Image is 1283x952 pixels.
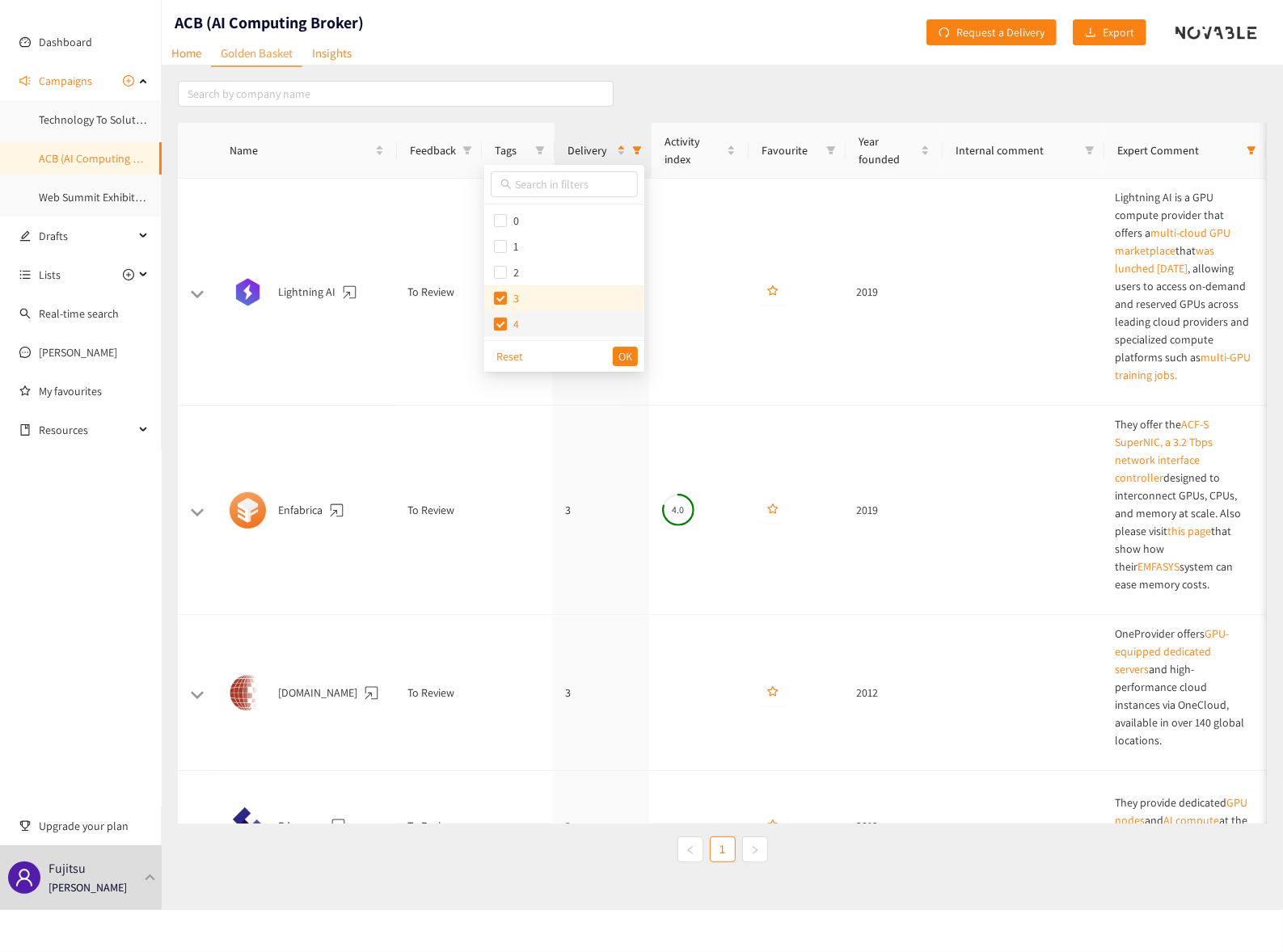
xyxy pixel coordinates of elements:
span: OK [618,348,632,365]
div: [DOMAIN_NAME] [230,675,382,711]
span: filter [632,145,642,155]
a: EMFASYS [1137,559,1180,574]
p: OneProvider offers and high-performance cloud instances via OneCloud, available in over 140 globa... [1115,625,1251,749]
td: 3 [552,615,649,771]
button: star [759,813,787,839]
span: 4 [507,317,519,331]
span: Upgrade your plan [39,810,149,842]
a: AI compute [1163,813,1219,828]
img: Snapshot of the Company's website [230,807,266,844]
span: Resources [39,414,134,446]
span: search [500,179,512,190]
span: Expert Comment [1117,141,1240,159]
span: redo [939,27,950,40]
span: Feedback [410,141,456,159]
span: Request a Delivery [956,23,1045,41]
li: Previous Page [677,836,703,862]
span: 2 [507,265,519,280]
div: Lightning AI [230,274,382,310]
span: filter [1243,138,1260,162]
span: filter [826,145,836,155]
td: 2012 [843,615,940,771]
button: star [759,680,787,706]
h1: ACB (AI Computing Broker) [175,11,364,34]
button: OK [613,347,638,366]
a: Golden Basket [211,40,302,67]
a: this page [1167,524,1211,538]
span: star [767,285,779,298]
span: Reset [496,348,523,365]
a: Home [162,40,211,65]
span: 3 [507,291,519,305]
span: Activity index [665,133,724,168]
span: 4.0 [662,505,694,515]
span: right [750,845,760,855]
button: star [759,279,787,305]
div: Enfabrica [230,492,382,529]
span: user [15,868,34,887]
button: left [677,836,703,862]
input: Search by company name [178,81,614,107]
button: redoRequest a Delivery [926,19,1057,45]
span: star [767,686,779,699]
span: filter [1247,145,1256,155]
th: Activity index [652,123,749,179]
span: star [767,819,779,832]
iframe: Chat Widget [1202,874,1283,952]
span: Campaigns [39,65,92,97]
th: Year founded [846,123,943,179]
span: Tags [495,141,529,159]
span: Internal comment [956,141,1078,159]
td: 3 [552,406,649,615]
li: 1 [710,836,736,862]
span: unordered-list [19,269,31,280]
span: Year founded [859,133,918,168]
td: To Review [395,406,479,615]
a: website [328,815,348,836]
td: To Review [395,771,479,881]
img: Snapshot of the Company's website [230,492,266,529]
span: plus-circle [123,269,134,280]
span: Favourite [762,141,820,159]
a: [PERSON_NAME] [39,345,117,360]
p: They provide dedicated and at the edge for AI/ML workloads. [1115,794,1251,847]
td: 2019 [843,771,940,881]
td: To Review [395,615,479,771]
th: Name [217,123,397,179]
img: Snapshot of the Company's website [230,274,266,310]
li: Next Page [742,836,768,862]
div: Edgevana [230,807,382,844]
span: star [767,503,779,516]
a: website [340,282,360,302]
span: Drafts [39,220,134,252]
span: filter [462,145,472,155]
button: star [759,497,787,523]
a: Dashboard [39,35,92,49]
a: 1 [711,837,735,861]
p: Fujitsu [49,858,86,878]
span: Delivery [568,141,614,159]
button: downloadExport [1073,19,1146,45]
span: filter [629,138,645,162]
span: left [686,845,695,855]
span: filter [823,138,839,162]
span: filter [459,138,475,162]
p: [PERSON_NAME] [49,878,127,896]
span: filter [532,138,548,162]
a: Web Summit Exhibitors [39,190,150,204]
td: 2019 [843,179,940,406]
a: multi-cloud GPU marketplace [1115,225,1230,258]
td: To Review [395,179,479,406]
img: Snapshot of the Company's website [230,675,266,711]
span: edit [19,230,31,242]
a: My favourites [39,375,149,407]
a: website [327,500,347,520]
a: Real-time search [39,306,119,321]
a: ACB (AI Computing Broker) [39,151,168,166]
td: 3 [552,771,649,881]
td: 2019 [843,406,940,615]
span: 1 [507,239,518,254]
p: They offer the designed to interconnect GPUs, CPUs, and memory at scale. Also please visit that s... [1115,415,1251,593]
span: download [1085,27,1096,40]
